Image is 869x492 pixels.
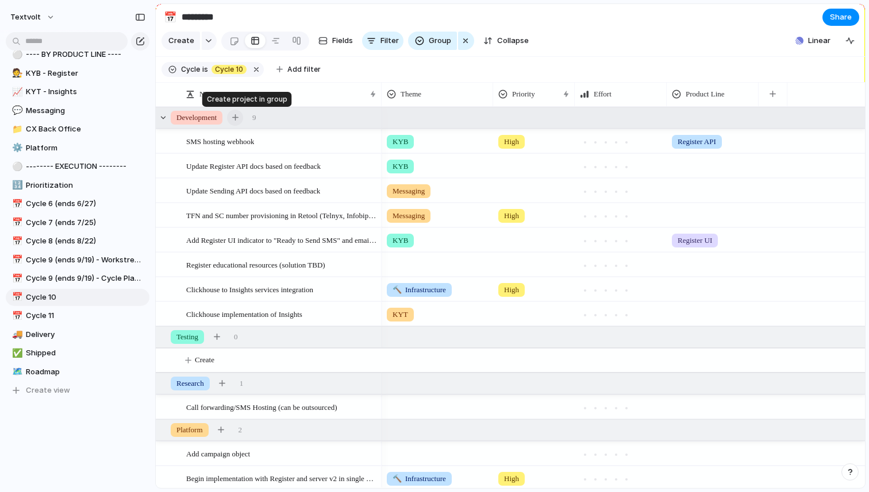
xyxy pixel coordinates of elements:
div: 📅 [12,253,20,266]
a: 📅Cycle 7 (ends 7/25) [6,214,149,231]
span: is [202,64,208,75]
button: is [200,63,210,76]
span: TFN and SC number provisioning in Retool (Telnyx, Infobip, Sinch, Vonage) [186,208,378,222]
span: Register educational resources (solution TBD) [186,258,325,271]
button: 💬 [10,105,22,117]
a: 🚚Delivery [6,326,149,343]
span: Prioritization [26,180,145,191]
span: Name [199,88,217,100]
div: 📈 [12,86,20,99]
button: 📅 [10,235,22,247]
button: 🗺️ [10,366,22,378]
div: ⚪---- BY PRODUCT LINE ---- [6,46,149,63]
button: Share [822,9,859,26]
div: 🧑‍⚖️KYB - Register [6,65,149,82]
button: Collapse [479,32,533,50]
span: textvolt [10,11,41,23]
span: KYB [393,161,408,172]
span: Research [176,378,204,389]
div: 📅 [12,309,20,323]
div: Create project in group [202,92,292,107]
button: Linear [791,32,835,49]
span: Call forwarding/SMS Hosting (can be outsourced) [186,400,337,413]
a: 📅Cycle 9 (ends 9/19) - Cycle Planning [6,270,149,287]
a: ⚙️Platform [6,140,149,157]
span: -------- EXECUTION -------- [26,161,145,172]
a: 📅Cycle 8 (ends 8/22) [6,233,149,250]
span: Testing [176,331,198,343]
button: Add filter [270,61,328,78]
span: Shipped [26,347,145,359]
span: Cycle 11 [26,310,145,321]
span: High [504,284,519,296]
span: Cycle 10 [26,292,145,303]
a: 📅Cycle 6 (ends 6/27) [6,195,149,212]
span: Theme [401,88,421,100]
span: 1 [240,378,244,389]
span: Clickhouse to Insights services integration [186,282,313,296]
div: 📅 [12,272,20,285]
span: Register UI [678,235,712,246]
div: 💬 [12,104,20,117]
span: Cycle 10 [215,64,243,75]
span: Platform [176,424,203,436]
span: Clickhouse implementation of Insights [186,307,302,320]
span: Add filter [287,64,321,75]
a: 💬Messaging [6,102,149,119]
div: 🔢 [12,179,20,192]
button: Create [162,32,200,50]
div: ✅ [12,347,20,360]
span: High [504,210,519,222]
div: ✅Shipped [6,344,149,362]
span: KYB [393,136,408,148]
span: Product Line [686,88,725,100]
span: KYB - Register [26,68,145,79]
div: 🚚 [12,328,20,341]
div: ⚪ [12,160,20,173]
div: 📅 [12,216,20,229]
span: 0 [234,331,238,343]
div: 🧑‍⚖️ [12,67,20,80]
span: 2 [239,424,243,436]
div: 📅 [12,290,20,304]
span: 🔨 [393,285,402,294]
span: Cycle 7 (ends 7/25) [26,217,145,228]
button: 📅 [10,217,22,228]
button: ⚪ [10,49,22,60]
button: 📅 [10,310,22,321]
a: 📁CX Back Office [6,121,149,138]
span: Add campaign object [186,447,250,460]
a: 📅Cycle 10 [6,289,149,306]
a: ⚪-------- EXECUTION -------- [6,158,149,175]
span: Messaging [393,210,425,222]
div: 📈KYT - Insights [6,83,149,100]
button: 📅 [10,198,22,210]
span: CX Back Office [26,123,145,135]
span: Cycle 9 (ends 9/19) - Workstreams [26,254,145,266]
button: 📅 [10,273,22,284]
span: Development [176,112,217,123]
span: Linear [808,35,830,47]
span: Messaging [26,105,145,117]
button: Filter [362,32,403,50]
button: 📅 [10,292,22,303]
div: 📅Cycle 9 (ends 9/19) - Workstreams [6,251,149,269]
button: 📅 [10,254,22,266]
div: 🗺️Roadmap [6,363,149,381]
a: 🔢Prioritization [6,177,149,194]
span: Update Register API docs based on feedback [186,159,321,172]
div: 🗺️ [12,365,20,378]
button: Group [408,32,457,50]
span: Begin implementation with Register and server v2 in single monorepo [186,471,378,485]
span: Register API [678,136,716,148]
span: Infrastructure [393,284,446,296]
button: textvolt [5,8,61,26]
button: ⚪ [10,161,22,172]
button: 📈 [10,86,22,98]
button: Cycle 10 [209,63,249,76]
